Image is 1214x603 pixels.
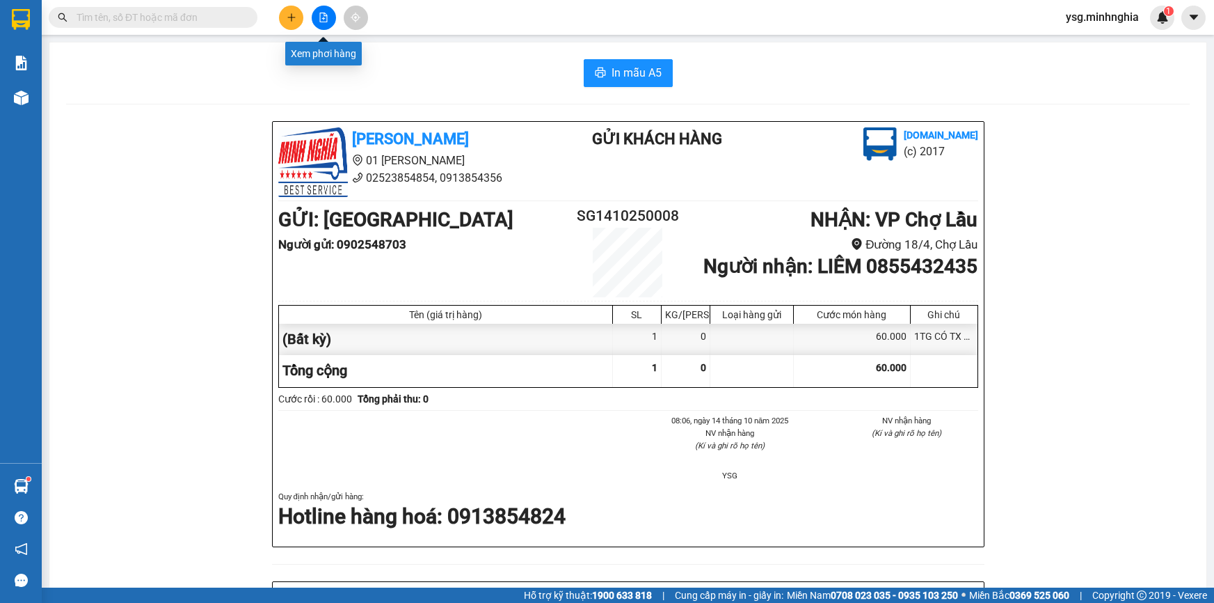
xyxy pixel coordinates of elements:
b: [DOMAIN_NAME] [904,130,978,141]
div: Tên (giá trị hàng) [282,309,609,320]
div: Loại hàng gửi [714,309,790,320]
img: solution-icon [14,56,29,70]
span: notification [15,542,28,556]
span: aim [351,13,360,22]
span: file-add [319,13,328,22]
button: printerIn mẫu A5 [584,59,673,87]
li: Đường 18/4, Chợ Lầu [686,235,977,254]
sup: 1 [1164,6,1174,16]
div: SL [616,309,657,320]
div: Cước món hàng [797,309,906,320]
span: 1 [652,362,657,373]
i: (Kí và ghi rõ họ tên) [695,441,765,451]
span: ⚪️ [961,593,966,598]
button: file-add [312,6,336,30]
li: (c) 2017 [904,143,978,160]
li: 08:06, ngày 14 tháng 10 năm 2025 [659,414,802,427]
li: YSG [659,469,802,482]
span: copyright [1137,590,1147,600]
span: 1 [1166,6,1171,16]
div: 0 [662,324,710,355]
button: plus [279,6,303,30]
li: NV nhận hàng [659,427,802,439]
span: 0 [701,362,706,373]
input: Tìm tên, số ĐT hoặc mã đơn [77,10,241,25]
img: logo-vxr [12,9,30,30]
button: caret-down [1181,6,1206,30]
img: logo.jpg [863,127,897,161]
b: [PERSON_NAME] [352,130,469,148]
div: Ghi chú [914,309,974,320]
span: plus [287,13,296,22]
div: Quy định nhận/gửi hàng : [278,490,978,531]
span: Tổng cộng [282,362,347,379]
span: Cung cấp máy in - giấy in: [675,588,783,603]
img: logo.jpg [278,127,348,197]
b: Tổng phải thu: 0 [358,393,429,405]
strong: 0369 525 060 [1009,590,1069,601]
strong: 1900 633 818 [592,590,652,601]
b: GỬI : [GEOGRAPHIC_DATA] [278,208,513,231]
img: icon-new-feature [1156,11,1169,24]
span: Hỗ trợ kỹ thuật: [524,588,652,603]
span: environment [851,238,863,250]
span: In mẫu A5 [612,64,662,81]
div: (Bất kỳ) [279,324,613,355]
span: message [15,574,28,587]
strong: 0708 023 035 - 0935 103 250 [831,590,958,601]
b: Người nhận : LIÊM 0855432435 [703,255,977,278]
span: phone [352,172,363,183]
div: Cước rồi : 60.000 [278,391,352,407]
div: 1TG CÓ TX ĐỒ ĐIỆN TỬ [911,324,977,355]
b: Người gửi : 0902548703 [278,237,406,251]
img: warehouse-icon [14,91,29,105]
div: 60.000 [794,324,911,355]
b: NHẬN : VP Chợ Lầu [810,208,977,231]
span: | [1080,588,1082,603]
span: ysg.minhnghia [1055,8,1150,26]
h2: SG1410250008 [570,205,687,228]
span: 60.000 [876,362,906,373]
li: 01 [PERSON_NAME] [278,152,537,169]
span: question-circle [15,511,28,524]
sup: 1 [26,477,31,481]
div: KG/[PERSON_NAME] [665,309,706,320]
span: search [58,13,67,22]
span: | [662,588,664,603]
li: 02523854854, 0913854356 [278,169,537,187]
b: Gửi khách hàng [592,130,722,148]
span: caret-down [1188,11,1200,24]
span: environment [352,155,363,166]
div: 1 [613,324,662,355]
span: printer [595,67,606,80]
img: warehouse-icon [14,479,29,494]
li: NV nhận hàng [835,414,978,427]
span: Miền Bắc [969,588,1069,603]
i: (Kí và ghi rõ họ tên) [872,428,941,438]
strong: Hotline hàng hoá: 0913854824 [278,504,566,528]
span: Miền Nam [787,588,958,603]
button: aim [344,6,368,30]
